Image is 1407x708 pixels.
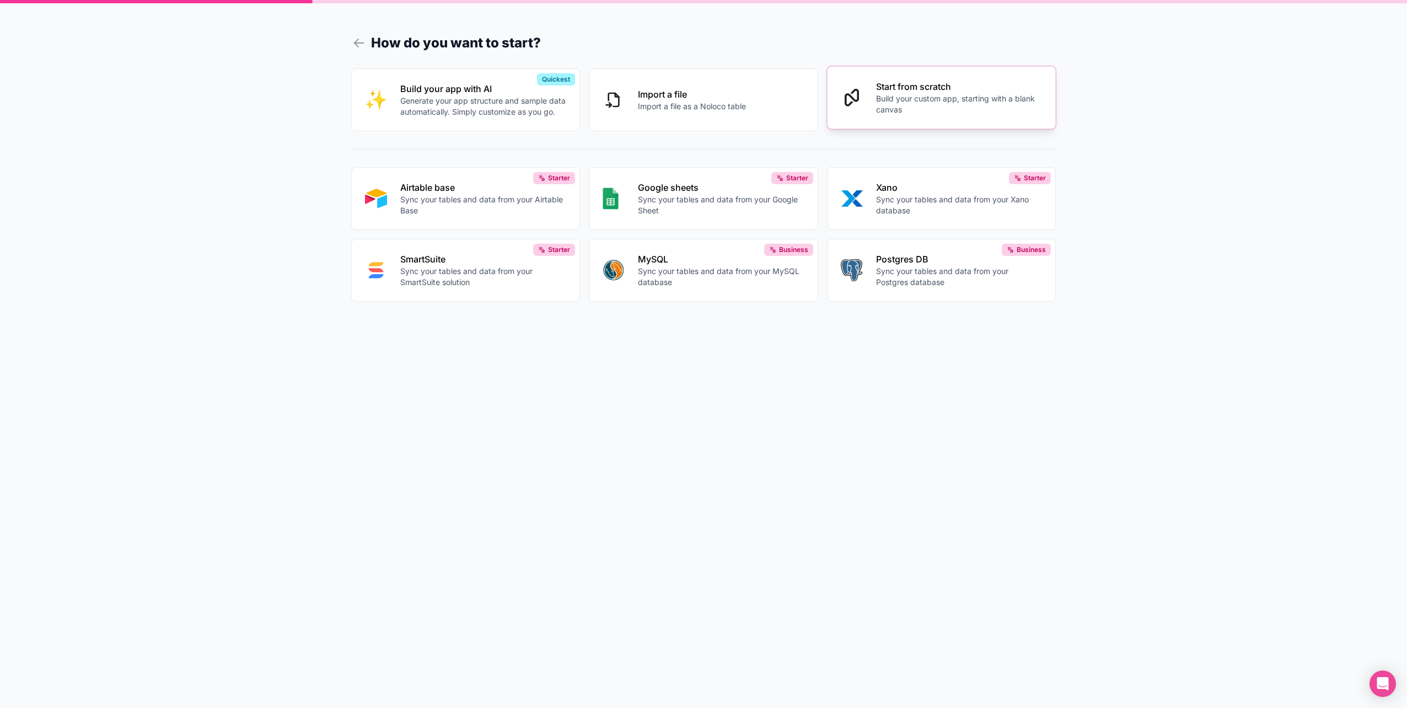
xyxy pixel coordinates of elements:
button: Start from scratchBuild your custom app, starting with a blank canvas [827,66,1056,129]
div: Open Intercom Messenger [1370,671,1396,697]
button: AIRTABLEAirtable baseSync your tables and data from your Airtable BaseStarter [351,167,581,230]
p: MySQL [638,253,804,266]
button: INTERNAL_WITH_AIBuild your app with AIGenerate your app structure and sample data automatically. ... [351,68,581,131]
img: POSTGRES [841,259,862,281]
span: Business [1017,245,1046,254]
p: Sync your tables and data from your Xano database [876,194,1043,216]
p: Build your custom app, starting with a blank canvas [876,93,1043,115]
p: Sync your tables and data from your Airtable Base [400,194,567,216]
p: Sync your tables and data from your Google Sheet [638,194,804,216]
p: Sync your tables and data from your Postgres database [876,266,1043,288]
p: Postgres DB [876,253,1043,266]
p: Import a file as a Noloco table [638,101,746,112]
span: Starter [548,174,570,183]
button: XANOXanoSync your tables and data from your Xano databaseStarter [827,167,1056,230]
p: Generate your app structure and sample data automatically. Simply customize as you go. [400,95,567,117]
p: Airtable base [400,181,567,194]
button: Import a fileImport a file as a Noloco table [589,68,818,131]
div: Quickest [537,73,575,85]
p: Xano [876,181,1043,194]
button: POSTGRESPostgres DBSync your tables and data from your Postgres databaseBusiness [827,239,1056,302]
p: Import a file [638,88,746,101]
span: Starter [1024,174,1046,183]
img: MYSQL [603,259,625,281]
p: SmartSuite [400,253,567,266]
span: Starter [548,245,570,254]
span: Starter [786,174,808,183]
p: Sync your tables and data from your SmartSuite solution [400,266,567,288]
img: SMART_SUITE [365,259,387,281]
p: Sync your tables and data from your MySQL database [638,266,804,288]
button: SMART_SUITESmartSuiteSync your tables and data from your SmartSuite solutionStarter [351,239,581,302]
img: INTERNAL_WITH_AI [365,89,387,111]
p: Google sheets [638,181,804,194]
img: AIRTABLE [365,187,387,210]
p: Build your app with AI [400,82,567,95]
p: Start from scratch [876,80,1043,93]
img: XANO [841,187,863,210]
button: GOOGLE_SHEETSGoogle sheetsSync your tables and data from your Google SheetStarter [589,167,818,230]
button: MYSQLMySQLSync your tables and data from your MySQL databaseBusiness [589,239,818,302]
h1: How do you want to start? [351,33,1056,53]
img: GOOGLE_SHEETS [603,187,619,210]
span: Business [779,245,808,254]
